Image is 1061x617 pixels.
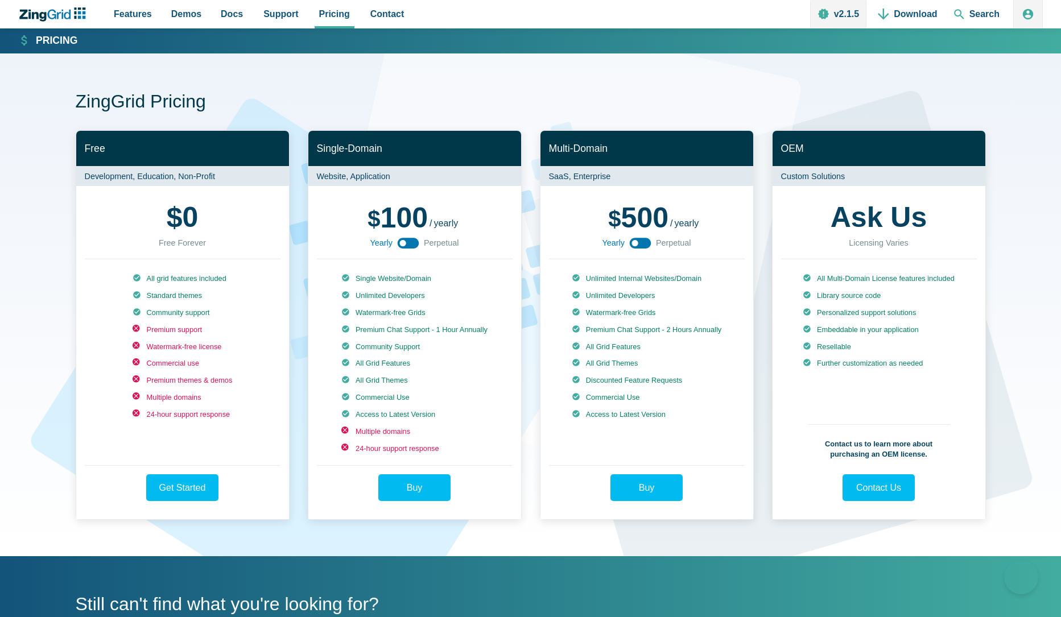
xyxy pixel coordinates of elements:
li: Discounted Feature Requests [572,375,721,386]
div: Free Forever [159,236,206,250]
li: Multiple domains [341,426,488,437]
span: / [430,219,432,228]
span: 500 [608,202,668,234]
p: Contact us to learn more about purchasing an OEM license. [808,424,950,459]
span: Support [263,6,298,22]
span: / [670,219,672,228]
li: Unlimited Developers [572,291,721,301]
p: Development, Education, Non-Profit [76,166,289,186]
span: yearly [434,218,459,228]
li: Watermark-free license [133,342,233,352]
li: Unlimited Developers [341,291,488,301]
span: Perpetual [656,236,691,250]
li: Library source code [803,291,955,301]
li: Commercial Use [341,392,488,403]
li: All Multi-Domain License features included [803,274,955,284]
li: Personalized support solutions [803,308,955,318]
a: Buy [378,474,451,501]
li: All Grid Features [572,342,721,352]
li: Commercial use [133,358,233,368]
span: Pricing [319,6,350,22]
span: Docs [221,6,243,22]
strong: 0 [167,203,199,231]
li: Access to Latest Version [572,409,721,420]
li: All Grid Features [341,358,488,368]
span: yearly [675,218,699,228]
li: All grid features included [133,274,233,284]
li: 24-hour support response [341,444,488,454]
span: Yearly [370,236,392,250]
h1: ZingGrid Pricing [76,90,986,115]
li: Further customization as needed [803,358,955,368]
li: Embeddable in your application [803,325,955,335]
h2: Single-Domain [308,131,521,167]
p: Website, Application [308,166,521,186]
li: Multiple domains [133,392,233,403]
span: Demos [171,6,201,22]
iframe: Toggle Customer Support [1004,560,1038,594]
li: All Grid Themes [341,375,488,386]
span: $ [167,203,183,231]
p: Custom Solutions [773,166,985,186]
span: 100 [368,202,428,234]
p: SaaS, Enterprise [540,166,753,186]
li: Single Website/Domain [341,274,488,284]
li: Standard themes [133,291,233,301]
li: Access to Latest Version [341,409,488,420]
h2: OEM [773,131,985,167]
li: 24-hour support response [133,409,233,420]
li: Premium Chat Support - 2 Hours Annually [572,325,721,335]
span: Perpetual [424,236,459,250]
li: All Grid Themes [572,358,721,368]
li: Resellable [803,342,955,352]
a: ZingChart Logo. Click to return to the homepage [18,7,92,22]
a: Contact Us [843,474,915,501]
li: Premium themes & demos [133,375,233,386]
li: Community Support [341,342,488,352]
span: Yearly [602,236,624,250]
a: Buy [610,474,683,501]
div: Licensing Varies [849,236,909,250]
a: Pricing [19,34,77,48]
strong: Ask Us [831,203,927,231]
li: Community support [133,308,233,318]
h2: Multi-Domain [540,131,753,167]
span: Contact [370,6,404,22]
li: Premium Chat Support - 1 Hour Annually [341,325,488,335]
li: Watermark-free Grids [572,308,721,318]
span: Features [114,6,152,22]
li: Commercial Use [572,392,721,403]
li: Premium support [133,325,233,335]
li: Watermark-free Grids [341,308,488,318]
a: Get Started [146,474,218,501]
strong: Pricing [36,36,77,46]
h2: Free [76,131,289,167]
li: Unlimited Internal Websites/Domain [572,274,721,284]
